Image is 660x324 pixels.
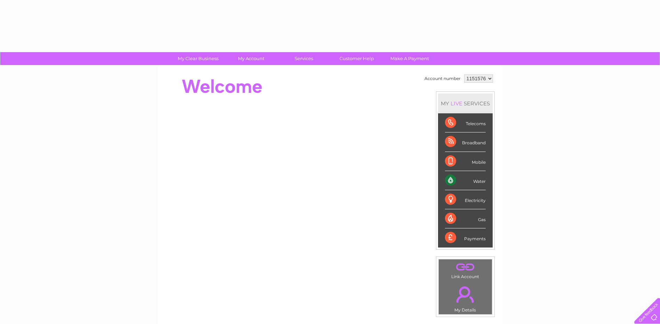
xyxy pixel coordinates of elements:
[445,132,486,152] div: Broadband
[440,261,490,273] a: .
[169,52,227,65] a: My Clear Business
[438,94,493,113] div: MY SERVICES
[445,113,486,132] div: Telecoms
[275,52,333,65] a: Services
[438,259,492,281] td: Link Account
[449,100,464,107] div: LIVE
[445,171,486,190] div: Water
[423,73,462,84] td: Account number
[445,228,486,247] div: Payments
[438,281,492,315] td: My Details
[328,52,385,65] a: Customer Help
[445,152,486,171] div: Mobile
[440,282,490,307] a: .
[445,190,486,209] div: Electricity
[445,209,486,228] div: Gas
[222,52,280,65] a: My Account
[381,52,438,65] a: Make A Payment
